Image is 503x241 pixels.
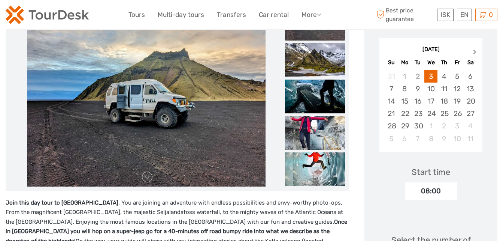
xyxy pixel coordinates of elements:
[411,95,424,107] div: Choose Tuesday, September 16th, 2025
[411,57,424,68] div: Tu
[382,70,480,145] div: month 2025-09
[259,9,289,20] a: Car rental
[451,95,464,107] div: Choose Friday, September 19th, 2025
[451,70,464,83] div: Choose Friday, September 5th, 2025
[440,11,450,18] span: ISK
[411,120,424,132] div: Choose Tuesday, September 30th, 2025
[424,133,437,145] div: Choose Wednesday, October 8th, 2025
[6,199,118,206] strong: Join this day tour to [GEOGRAPHIC_DATA]
[457,9,472,21] div: EN
[398,70,411,83] div: Not available Monday, September 1st, 2025
[385,120,398,132] div: Choose Sunday, September 28th, 2025
[385,83,398,95] div: Choose Sunday, September 7th, 2025
[424,95,437,107] div: Choose Wednesday, September 17th, 2025
[437,83,451,95] div: Choose Thursday, September 11th, 2025
[451,133,464,145] div: Choose Friday, October 10th, 2025
[411,70,424,83] div: Not available Tuesday, September 2nd, 2025
[158,9,204,20] a: Multi-day tours
[470,48,482,60] button: Next Month
[437,95,451,107] div: Choose Thursday, September 18th, 2025
[27,7,266,187] img: 0f1c85bab6ce4daeb1da8206ccd2ec4c_main_slider.jpeg
[451,57,464,68] div: Fr
[385,70,398,83] div: Not available Sunday, August 31st, 2025
[464,120,477,132] div: Choose Saturday, October 4th, 2025
[437,70,451,83] div: Choose Thursday, September 4th, 2025
[385,95,398,107] div: Choose Sunday, September 14th, 2025
[412,166,450,178] div: Start time
[411,107,424,120] div: Choose Tuesday, September 23rd, 2025
[285,80,345,113] img: aefba759b66d4ef1bab3e018b6f44f49_slider_thumbnail.jpeg
[411,83,424,95] div: Choose Tuesday, September 9th, 2025
[285,152,345,186] img: abdd73aa9b48488bb8532727aa036728_slider_thumbnail.png
[385,107,398,120] div: Choose Sunday, September 21st, 2025
[437,133,451,145] div: Choose Thursday, October 9th, 2025
[302,9,321,20] a: More
[375,6,435,23] span: Best price guarantee
[424,83,437,95] div: Choose Wednesday, September 10th, 2025
[464,133,477,145] div: Choose Saturday, October 11th, 2025
[464,83,477,95] div: Choose Saturday, September 13th, 2025
[398,95,411,107] div: Choose Monday, September 15th, 2025
[424,57,437,68] div: We
[437,107,451,120] div: Choose Thursday, September 25th, 2025
[398,83,411,95] div: Choose Monday, September 8th, 2025
[424,120,437,132] div: Choose Wednesday, October 1st, 2025
[451,107,464,120] div: Choose Friday, September 26th, 2025
[451,83,464,95] div: Choose Friday, September 12th, 2025
[464,107,477,120] div: Choose Saturday, September 27th, 2025
[398,107,411,120] div: Choose Monday, September 22nd, 2025
[464,70,477,83] div: Choose Saturday, September 6th, 2025
[385,133,398,145] div: Choose Sunday, October 5th, 2025
[10,13,85,19] p: We're away right now. Please check back later!
[464,95,477,107] div: Choose Saturday, September 20th, 2025
[6,6,89,24] img: 120-15d4194f-c635-41b9-a512-a3cb382bfb57_logo_small.png
[128,9,145,20] a: Tours
[285,116,345,150] img: 47766b3ff2534a52b0af9a0e44156c3e_slider_thumbnail.jpeg
[464,57,477,68] div: Sa
[405,182,457,200] div: 08:00
[424,70,437,83] div: Choose Wednesday, September 3rd, 2025
[398,133,411,145] div: Choose Monday, October 6th, 2025
[437,57,451,68] div: Th
[285,43,345,77] img: 26dd7f08354242728785700d33a06f0a_slider_thumbnail.jpg
[437,120,451,132] div: Choose Thursday, October 2nd, 2025
[424,107,437,120] div: Choose Wednesday, September 24th, 2025
[379,46,482,54] div: [DATE]
[451,120,464,132] div: Choose Friday, October 3rd, 2025
[217,9,246,20] a: Transfers
[488,11,494,18] span: 0
[398,120,411,132] div: Choose Monday, September 29th, 2025
[411,133,424,145] div: Choose Tuesday, October 7th, 2025
[385,57,398,68] div: Su
[86,12,95,21] button: Open LiveChat chat widget
[398,57,411,68] div: Mo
